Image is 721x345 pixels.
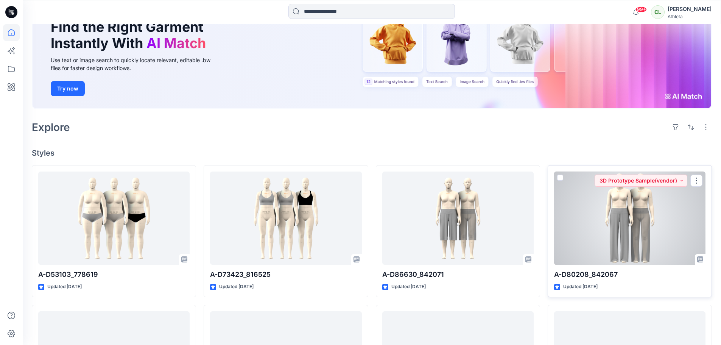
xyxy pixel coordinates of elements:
span: AI Match [146,35,206,52]
div: Use text or image search to quickly locate relevant, editable .bw files for faster design workflows. [51,56,221,72]
h2: Explore [32,121,70,133]
p: A-D53103_778619 [38,269,190,280]
a: A-D53103_778619 [38,172,190,265]
a: A-D73423_816525 [210,172,361,265]
p: Updated [DATE] [391,283,426,291]
p: Updated [DATE] [47,283,82,291]
div: [PERSON_NAME] [668,5,712,14]
div: Athleta [668,14,712,19]
p: Updated [DATE] [219,283,254,291]
p: A-D86630_842071 [382,269,534,280]
h1: Find the Right Garment Instantly With [51,19,210,52]
h4: Styles [32,148,712,158]
a: A-D86630_842071 [382,172,534,265]
div: CL [651,5,665,19]
p: A-D73423_816525 [210,269,361,280]
p: A-D80208_842067 [554,269,705,280]
a: A-D80208_842067 [554,172,705,265]
button: Try now [51,81,85,96]
span: 99+ [635,6,647,12]
p: Updated [DATE] [563,283,598,291]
